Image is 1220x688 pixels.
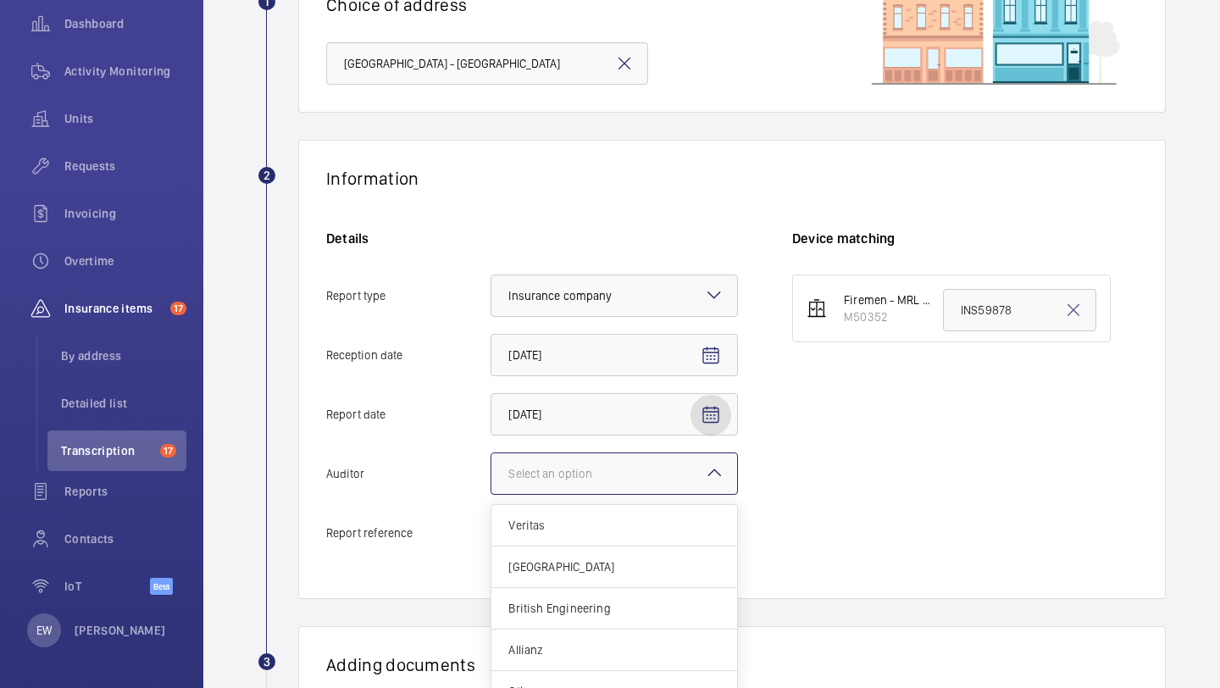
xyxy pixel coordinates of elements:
[170,302,186,315] span: 17
[61,395,186,412] span: Detailed list
[61,442,153,459] span: Transcription
[508,641,720,658] span: Allianz
[508,289,612,302] span: Insurance company
[326,290,491,302] span: Report type
[160,444,176,458] span: 17
[150,578,173,595] span: Beta
[326,230,738,247] h6: Details
[64,63,186,80] span: Activity Monitoring
[64,300,164,317] span: Insurance items
[491,393,738,436] input: Report dateOpen calendar
[326,349,491,361] span: Reception date
[64,252,186,269] span: Overtime
[690,395,731,436] button: Open calendar
[690,336,731,376] button: Open calendar
[943,289,1096,331] input: Ref. appearing on the document
[792,230,1138,247] h6: Device matching
[258,167,275,184] div: 2
[326,654,1138,675] h1: Adding documents
[64,578,150,595] span: IoT
[326,408,491,420] span: Report date
[64,483,186,500] span: Reports
[326,168,419,189] h1: Information
[61,347,186,364] span: By address
[64,110,186,127] span: Units
[508,600,720,617] span: British Engineering
[64,158,186,175] span: Requests
[844,308,933,325] div: M50352
[64,530,186,547] span: Contacts
[807,298,827,319] img: elevator.svg
[36,622,52,639] p: EW
[326,527,491,539] span: Report reference
[508,517,720,534] span: Veritas
[508,558,720,575] span: [GEOGRAPHIC_DATA]
[64,205,186,222] span: Invoicing
[75,622,166,639] p: [PERSON_NAME]
[326,468,491,480] span: Auditor
[491,334,738,376] input: Reception dateOpen calendar
[258,653,275,670] div: 3
[64,15,186,32] span: Dashboard
[844,291,933,308] div: Firemen - MRL Passenger Lift
[326,42,648,85] input: Type the address
[508,465,635,482] div: Select an option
